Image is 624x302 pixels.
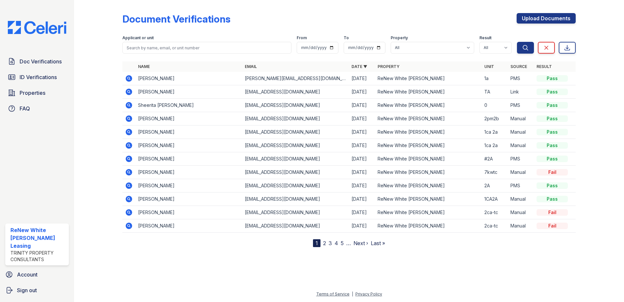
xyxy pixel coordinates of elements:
a: 3 [329,240,332,246]
td: Sheerita [PERSON_NAME] [135,99,242,112]
a: 2 [323,240,326,246]
td: ReNew White [PERSON_NAME] [375,206,482,219]
td: PMS [508,152,534,166]
label: Result [479,35,491,41]
td: 2ca-tc [482,206,508,219]
td: [EMAIL_ADDRESS][DOMAIN_NAME] [242,112,349,126]
td: 1ca 2a [482,139,508,152]
td: [EMAIL_ADDRESS][DOMAIN_NAME] [242,85,349,99]
td: Manual [508,112,534,126]
td: [PERSON_NAME] [135,139,242,152]
td: ReNew White [PERSON_NAME] [375,126,482,139]
a: 5 [341,240,344,246]
span: Sign out [17,286,37,294]
div: Pass [537,89,568,95]
span: Doc Verifications [20,58,62,65]
a: Properties [5,86,69,99]
input: Search by name, email, or unit number [122,42,291,54]
a: Sign out [3,284,71,297]
td: [EMAIL_ADDRESS][DOMAIN_NAME] [242,206,349,219]
a: ID Verifications [5,71,69,84]
td: [DATE] [349,72,375,85]
div: Pass [537,142,568,149]
td: PMS [508,72,534,85]
div: Pass [537,75,568,82]
td: 2ca-tc [482,219,508,233]
td: PMS [508,179,534,193]
label: To [344,35,349,41]
a: Next › [353,240,368,246]
td: ReNew White [PERSON_NAME] [375,166,482,179]
td: [PERSON_NAME] [135,152,242,166]
a: Terms of Service [316,292,350,296]
span: FAQ [20,105,30,112]
td: Manual [508,166,534,179]
div: Fail [537,223,568,229]
td: [PERSON_NAME] [135,112,242,126]
td: [PERSON_NAME] [135,193,242,206]
td: [DATE] [349,139,375,152]
span: Account [17,271,38,278]
td: [DATE] [349,166,375,179]
td: [EMAIL_ADDRESS][DOMAIN_NAME] [242,99,349,112]
span: … [346,239,351,247]
td: [PERSON_NAME] [135,126,242,139]
td: [DATE] [349,126,375,139]
a: Email [245,64,257,69]
td: [DATE] [349,179,375,193]
div: Pass [537,102,568,109]
td: Manual [508,126,534,139]
a: Name [138,64,150,69]
td: 1a [482,72,508,85]
td: [DATE] [349,152,375,166]
td: [DATE] [349,112,375,126]
div: Pass [537,129,568,135]
td: ReNew White [PERSON_NAME] [375,219,482,233]
td: [DATE] [349,99,375,112]
td: [PERSON_NAME] [135,72,242,85]
td: [DATE] [349,193,375,206]
label: Property [391,35,408,41]
a: Upload Documents [517,13,576,24]
td: ReNew White [PERSON_NAME] [375,152,482,166]
div: Document Verifications [122,13,230,25]
td: [EMAIL_ADDRESS][DOMAIN_NAME] [242,193,349,206]
td: [DATE] [349,206,375,219]
label: Applicant or unit [122,35,154,41]
div: ReNew White [PERSON_NAME] Leasing [10,226,66,250]
td: [EMAIL_ADDRESS][DOMAIN_NAME] [242,166,349,179]
td: #2A [482,152,508,166]
label: From [297,35,307,41]
div: Fail [537,209,568,216]
a: 4 [335,240,338,246]
a: Source [510,64,527,69]
td: ReNew White [PERSON_NAME] [375,72,482,85]
td: ReNew White [PERSON_NAME] [375,193,482,206]
td: [EMAIL_ADDRESS][DOMAIN_NAME] [242,219,349,233]
div: Pass [537,196,568,202]
div: 1 [313,239,320,247]
td: 1ca 2a [482,126,508,139]
td: TA [482,85,508,99]
td: Manual [508,193,534,206]
a: Privacy Policy [355,292,382,296]
td: Manual [508,206,534,219]
td: [DATE] [349,85,375,99]
td: ReNew White [PERSON_NAME] [375,99,482,112]
td: [EMAIL_ADDRESS][DOMAIN_NAME] [242,179,349,193]
td: [EMAIL_ADDRESS][DOMAIN_NAME] [242,139,349,152]
a: FAQ [5,102,69,115]
td: 7kwtc [482,166,508,179]
td: Manual [508,219,534,233]
td: [PERSON_NAME] [135,166,242,179]
td: [DATE] [349,219,375,233]
div: Pass [537,182,568,189]
a: Unit [484,64,494,69]
td: Link [508,85,534,99]
td: 2pm2b [482,112,508,126]
td: ReNew White [PERSON_NAME] [375,139,482,152]
a: Date ▼ [351,64,367,69]
td: [EMAIL_ADDRESS][DOMAIN_NAME] [242,126,349,139]
a: Doc Verifications [5,55,69,68]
